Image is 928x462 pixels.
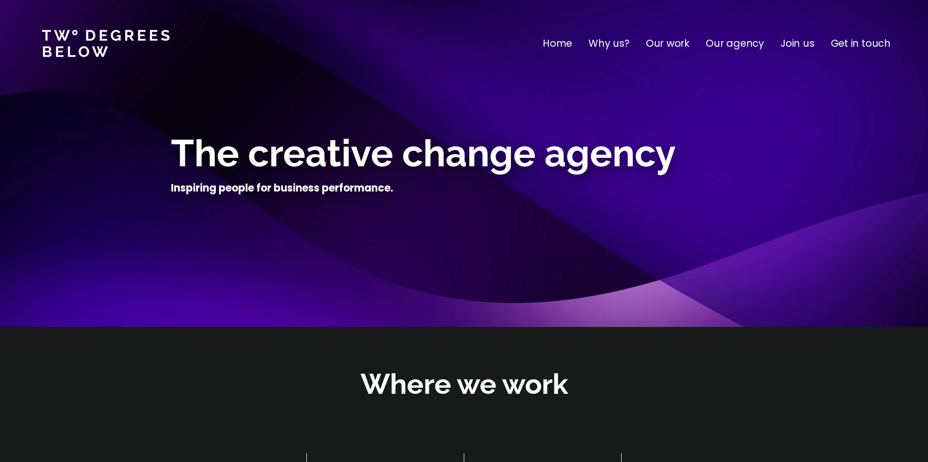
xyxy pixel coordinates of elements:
[831,36,891,51] a: Get in touch
[543,36,572,51] a: Home
[171,131,676,175] span: The creative change agency
[588,36,630,51] a: Why us?
[646,36,689,51] a: Our work
[361,365,568,403] h2: Where we work
[780,36,815,51] a: Join us
[171,181,393,195] h4: Inspiring people for business performance.
[706,36,764,51] a: Our agency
